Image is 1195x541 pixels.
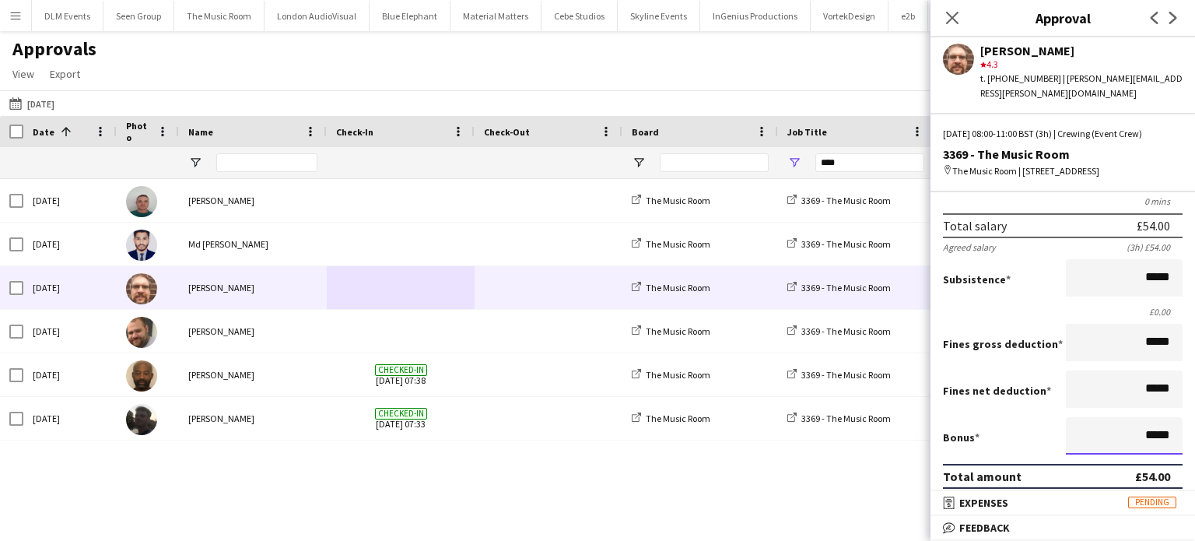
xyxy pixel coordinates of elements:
[179,397,327,440] div: [PERSON_NAME]
[188,156,202,170] button: Open Filter Menu
[179,353,327,396] div: [PERSON_NAME]
[801,369,891,381] span: 3369 - The Music Room
[787,282,891,293] a: 3369 - The Music Room
[646,413,710,424] span: The Music Room
[179,310,327,353] div: [PERSON_NAME]
[888,1,928,31] button: e2b
[450,1,541,31] button: Material Matters
[787,238,891,250] a: 3369 - The Music Room
[787,325,891,337] a: 3369 - The Music Room
[801,195,891,206] span: 3369 - The Music Room
[179,223,327,265] div: Md [PERSON_NAME]
[943,306,1183,318] div: £0.00
[618,1,700,31] button: Skyline Events
[632,282,710,293] a: The Music Room
[943,195,1183,207] div: 0 mins
[930,516,1195,539] mat-expansion-panel-header: Feedback
[787,369,891,381] a: 3369 - The Music Room
[1128,497,1176,508] span: Pending
[801,282,891,293] span: 3369 - The Music Room
[943,164,1183,178] div: The Music Room | [STREET_ADDRESS]
[23,397,117,440] div: [DATE]
[216,153,317,172] input: Name Filter Input
[646,369,710,381] span: The Music Room
[632,195,710,206] a: The Music Room
[943,469,1022,484] div: Total amount
[126,317,157,348] img: Ben Turner
[943,241,996,253] div: Agreed salary
[959,521,1010,535] span: Feedback
[943,147,1183,161] div: 3369 - The Music Room
[126,360,157,392] img: Kevin Olanrewaju
[126,230,157,261] img: Md Mosabbit Hridoy
[943,127,1183,141] div: [DATE] 08:00-11:00 BST (3h) | Crewing (Event Crew)
[943,430,979,444] label: Bonus
[126,186,157,217] img: Brayden Davison
[801,413,891,424] span: 3369 - The Music Room
[44,64,86,84] a: Export
[174,1,265,31] button: The Music Room
[375,408,427,420] span: Checked-in
[1135,469,1170,484] div: £54.00
[336,353,465,396] span: [DATE] 07:38
[336,397,465,440] span: [DATE] 07:33
[980,58,1183,72] div: 4.3
[1127,241,1183,253] div: (3h) £54.00
[632,325,710,337] a: The Music Room
[811,1,888,31] button: VortekDesign
[930,491,1195,515] mat-expansion-panel-header: ExpensesPending
[660,153,769,172] input: Board Filter Input
[801,238,891,250] span: 3369 - The Music Room
[646,282,710,293] span: The Music Room
[33,126,54,138] span: Date
[646,325,710,337] span: The Music Room
[787,156,801,170] button: Open Filter Menu
[32,1,103,31] button: DLM Events
[930,8,1195,28] h3: Approval
[23,310,117,353] div: [DATE]
[23,266,117,309] div: [DATE]
[646,195,710,206] span: The Music Room
[370,1,450,31] button: Blue Elephant
[179,179,327,222] div: [PERSON_NAME]
[336,126,373,138] span: Check-In
[126,273,157,304] img: Corey Arnold
[265,1,370,31] button: London AudioVisual
[980,44,1183,58] div: [PERSON_NAME]
[126,120,151,143] span: Photo
[928,1,1025,31] button: Options Greathire
[980,72,1183,100] div: t. [PHONE_NUMBER] | [PERSON_NAME][EMAIL_ADDRESS][PERSON_NAME][DOMAIN_NAME]
[6,94,58,113] button: [DATE]
[632,238,710,250] a: The Music Room
[632,126,659,138] span: Board
[188,126,213,138] span: Name
[375,364,427,376] span: Checked-in
[632,369,710,381] a: The Music Room
[787,413,891,424] a: 3369 - The Music Room
[943,218,1007,234] div: Total salary
[12,67,34,81] span: View
[1137,218,1170,234] div: £54.00
[943,384,1051,398] label: Fines net deduction
[700,1,811,31] button: InGenius Productions
[23,353,117,396] div: [DATE]
[23,223,117,265] div: [DATE]
[6,64,40,84] a: View
[632,413,710,424] a: The Music Room
[787,126,827,138] span: Job Title
[103,1,174,31] button: Seen Group
[50,67,80,81] span: Export
[23,179,117,222] div: [DATE]
[646,238,710,250] span: The Music Room
[541,1,618,31] button: Cebe Studios
[801,325,891,337] span: 3369 - The Music Room
[959,496,1008,510] span: Expenses
[632,156,646,170] button: Open Filter Menu
[179,266,327,309] div: [PERSON_NAME]
[484,126,530,138] span: Check-Out
[787,195,891,206] a: 3369 - The Music Room
[815,153,924,172] input: Job Title Filter Input
[943,272,1011,286] label: Subsistence
[126,404,157,435] img: Louie Applin
[943,337,1063,351] label: Fines gross deduction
